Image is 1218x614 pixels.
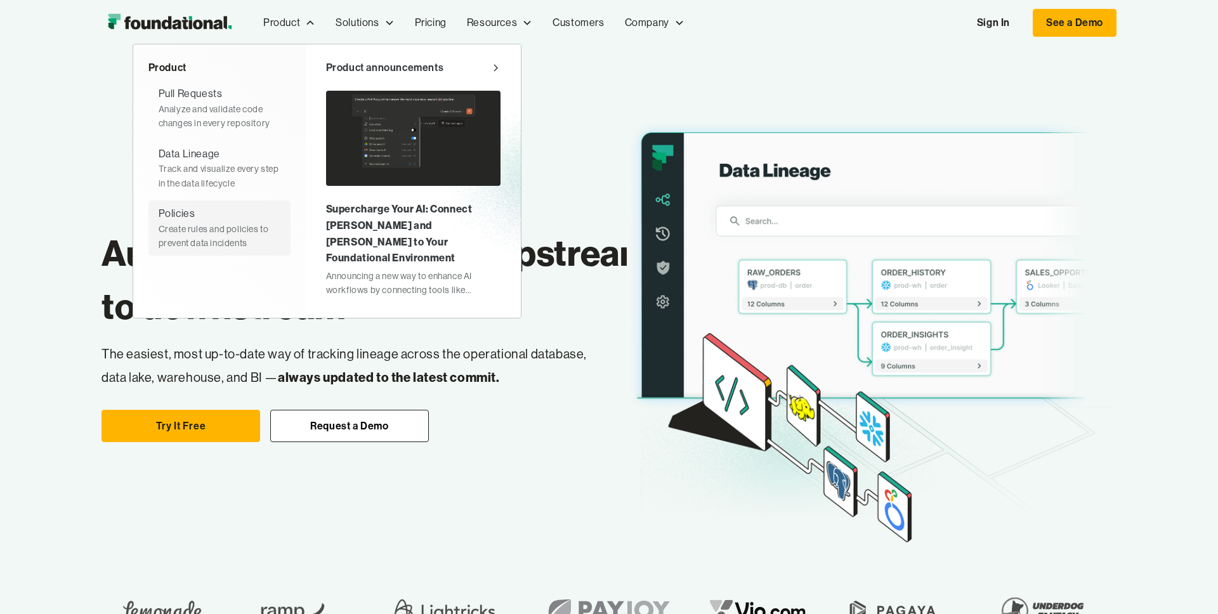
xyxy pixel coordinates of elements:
[625,15,669,31] div: Company
[159,86,223,102] div: Pull Requests
[336,15,379,31] div: Solutions
[326,60,444,76] div: Product announcements
[270,410,429,443] a: Request a Demo
[159,222,280,251] div: Create rules and policies to prevent data incidents
[326,60,501,76] a: Product announcements
[101,343,606,389] p: The easiest, most up-to-date way of tracking lineage across the operational database, data lake, ...
[326,269,501,297] div: Announcing a new way to enhance AI workflows by connecting tools like [PERSON_NAME] and [PERSON_N...
[405,2,457,44] a: Pricing
[325,2,404,44] div: Solutions
[542,2,614,44] a: Customers
[990,467,1218,614] iframe: Chat Widget
[148,200,291,255] a: PoliciesCreate rules and policies to prevent data incidents
[253,2,325,44] div: Product
[148,60,291,76] div: Product
[964,10,1023,36] a: Sign In
[457,2,542,44] div: Resources
[101,10,238,36] a: home
[133,44,521,318] nav: Product
[148,81,291,135] a: Pull RequestsAnalyze and validate code changes in every repository
[263,15,300,31] div: Product
[159,162,280,190] div: Track and visualize every step in the data lifecycle
[101,10,238,36] img: Foundational Logo
[1033,9,1116,37] a: See a Demo
[101,226,651,333] h1: Automated upstream to downstream
[148,141,291,195] a: Data LineageTrack and visualize every step in the data lifecycle
[326,86,501,302] a: Supercharge Your AI: Connect [PERSON_NAME] and [PERSON_NAME] to Your Foundational EnvironmentAnno...
[159,102,280,131] div: Analyze and validate code changes in every repository
[615,2,695,44] div: Company
[159,206,195,222] div: Policies
[101,410,260,443] a: Try It Free
[278,369,500,385] strong: always updated to the latest commit.
[326,201,501,266] div: Supercharge Your AI: Connect [PERSON_NAME] and [PERSON_NAME] to Your Foundational Environment
[159,146,220,162] div: Data Lineage
[467,15,517,31] div: Resources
